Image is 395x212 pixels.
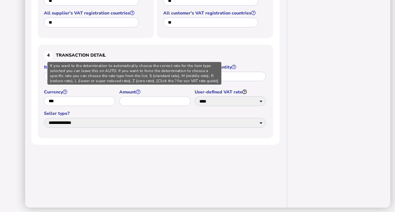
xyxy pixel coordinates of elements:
div: 4 [44,51,53,60]
label: All supplier's VAT registration countries [44,10,140,16]
label: Item [44,64,210,70]
h3: Transaction detail [44,51,267,60]
div: If you want to the determination to automatically choose the correct rate for the item type selec... [47,62,221,85]
label: Seller type? [44,110,267,116]
label: All customer's VAT registration countries [163,10,259,16]
label: Amount [119,89,192,95]
label: User-defined VAT rate [195,89,267,95]
section: Define the item, and answer additional questions [38,45,273,138]
label: Currency [44,89,116,95]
